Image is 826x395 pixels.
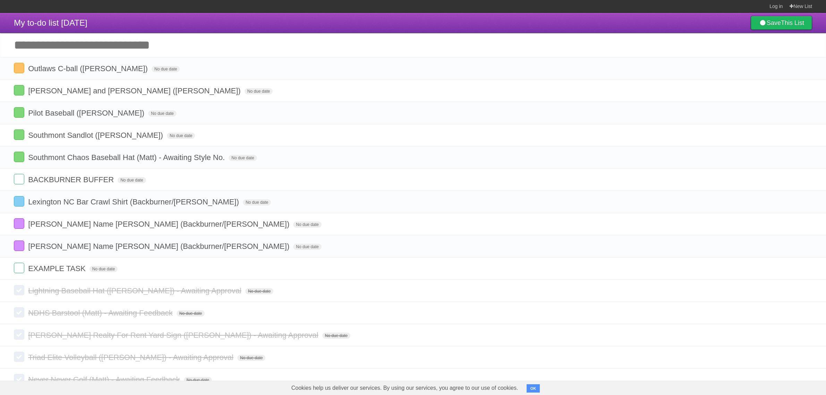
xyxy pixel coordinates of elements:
label: Done [14,374,24,384]
label: Done [14,307,24,318]
label: Done [14,329,24,340]
span: No due date [229,155,257,161]
b: This List [781,19,804,26]
span: Cookies help us deliver our services. By using our services, you agree to our use of cookies. [284,381,525,395]
span: Outlaws C-ball ([PERSON_NAME]) [28,64,150,73]
label: Done [14,263,24,273]
span: Lexington NC Bar Crawl Shirt (Backburner/[PERSON_NAME]) [28,197,241,206]
span: Pilot Baseball ([PERSON_NAME]) [28,109,146,117]
span: No due date [184,377,212,383]
label: Done [14,241,24,251]
span: BACKBURNER BUFFER [28,175,116,184]
span: No due date [90,266,118,272]
span: [PERSON_NAME] Realty For Rent Yard Sign ([PERSON_NAME]) - Awaiting Approval [28,331,320,339]
span: [PERSON_NAME] Name [PERSON_NAME] (Backburner/[PERSON_NAME]) [28,220,291,228]
span: No due date [148,110,176,117]
span: Lightning Baseball Hat ([PERSON_NAME]) - Awaiting Approval [28,286,243,295]
span: No due date [237,355,265,361]
label: Done [14,352,24,362]
span: No due date [245,88,273,94]
span: No due date [245,288,273,294]
label: Done [14,107,24,118]
span: Never Never Golf (Matt) - Awaiting Feedback [28,375,181,384]
span: [PERSON_NAME] Name [PERSON_NAME] (Backburner/[PERSON_NAME]) [28,242,291,251]
button: OK [527,384,540,393]
span: No due date [177,310,205,317]
span: No due date [322,333,350,339]
span: Southmont Chaos Baseball Hat (Matt) - Awaiting Style No. [28,153,227,162]
label: Done [14,174,24,184]
label: Done [14,196,24,207]
span: Southmont Sandlot ([PERSON_NAME]) [28,131,165,140]
span: My to-do list [DATE] [14,18,87,27]
span: EXAMPLE TASK [28,264,87,273]
span: No due date [293,244,321,250]
span: No due date [293,221,321,228]
label: Done [14,218,24,229]
label: Done [14,85,24,95]
a: SaveThis List [751,16,812,30]
label: Done [14,285,24,295]
label: Done [14,152,24,162]
span: No due date [118,177,146,183]
span: No due date [167,133,195,139]
span: [PERSON_NAME] and [PERSON_NAME] ([PERSON_NAME]) [28,86,242,95]
span: No due date [243,199,271,205]
span: No due date [152,66,180,72]
label: Done [14,129,24,140]
span: Triad Elite Volleyball ([PERSON_NAME]) - Awaiting Approval [28,353,235,362]
span: NDHS Barstool (Matt) - Awaiting Feedback [28,309,174,317]
label: Done [14,63,24,73]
